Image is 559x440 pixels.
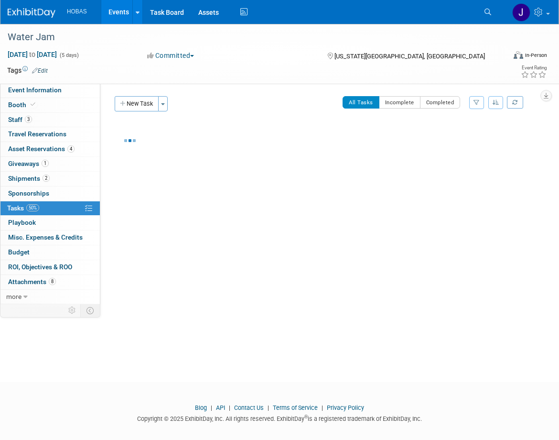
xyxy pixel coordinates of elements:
[0,216,100,230] a: Playbook
[32,67,48,74] a: Edit
[512,3,530,22] img: Jennifer Jensen
[42,160,49,167] span: 1
[0,172,100,186] a: Shipments2
[0,245,100,260] a: Budget
[0,127,100,142] a: Travel Reservations
[216,404,225,411] a: API
[525,52,547,59] div: In-Person
[0,98,100,112] a: Booth
[0,142,100,156] a: Asset Reservations4
[273,404,318,411] a: Terms of Service
[226,404,233,411] span: |
[8,8,55,18] img: ExhibitDay
[0,290,100,304] a: more
[0,113,100,127] a: Staff3
[327,404,364,411] a: Privacy Policy
[8,130,66,138] span: Travel Reservations
[234,404,264,411] a: Contact Us
[8,233,83,241] span: Misc. Expenses & Credits
[81,304,100,317] td: Toggle Event Tabs
[0,275,100,289] a: Attachments8
[8,116,32,123] span: Staff
[514,51,523,59] img: Format-Inperson.png
[8,248,30,256] span: Budget
[0,260,100,275] a: ROI, Objectives & ROO
[8,101,37,109] span: Booth
[28,51,37,58] span: to
[0,83,100,98] a: Event Information
[124,139,136,142] img: loading...
[64,304,81,317] td: Personalize Event Tab Strip
[208,404,215,411] span: |
[420,96,461,109] button: Completed
[67,145,75,153] span: 4
[0,187,100,201] a: Sponsorships
[521,66,547,70] div: Event Rating
[463,50,547,64] div: Event Format
[8,160,49,167] span: Giveaways
[115,96,159,111] button: New Task
[265,404,271,411] span: |
[8,145,75,153] span: Asset Reservations
[26,204,39,211] span: 50%
[0,157,100,171] a: Giveaways1
[7,50,57,59] span: [DATE] [DATE]
[144,51,198,60] button: Committed
[319,404,325,411] span: |
[379,96,420,109] button: Incomplete
[25,116,32,123] span: 3
[8,189,49,197] span: Sponsorships
[8,175,50,182] span: Shipments
[8,86,62,94] span: Event Information
[334,53,485,60] span: [US_STATE][GEOGRAPHIC_DATA], [GEOGRAPHIC_DATA]
[7,66,48,75] td: Tags
[304,414,308,419] sup: ®
[507,96,523,109] a: Refresh
[43,175,50,182] span: 2
[31,102,35,107] i: Booth reservation complete
[59,52,79,58] span: (5 days)
[6,293,21,300] span: more
[8,278,56,286] span: Attachments
[4,29,494,46] div: Water Jam
[8,219,36,226] span: Playbook
[343,96,379,109] button: All Tasks
[67,8,87,15] span: HOBAS
[49,278,56,285] span: 8
[0,201,100,216] a: Tasks50%
[8,263,72,271] span: ROI, Objectives & ROO
[195,404,207,411] a: Blog
[0,231,100,245] a: Misc. Expenses & Credits
[7,204,39,212] span: Tasks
